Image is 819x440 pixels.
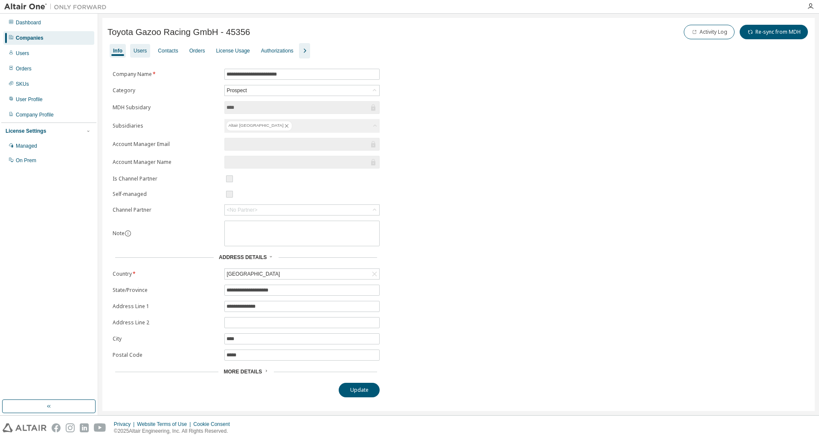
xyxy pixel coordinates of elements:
div: Users [16,50,29,57]
label: Note [113,230,125,237]
span: Toyota Gazoo Racing GmbH - 45356 [107,27,250,37]
label: City [113,335,219,342]
div: Authorizations [261,47,293,54]
label: Postal Code [113,352,219,358]
div: <No Partner> [225,205,379,215]
button: Re-sync from MDH [740,25,808,39]
div: SKUs [16,81,29,87]
label: Is Channel Partner [113,175,219,182]
div: [GEOGRAPHIC_DATA] [225,269,379,279]
div: Info [113,47,122,54]
img: altair_logo.svg [3,423,46,432]
img: Altair One [4,3,111,11]
button: information [125,230,131,237]
div: Companies [16,35,44,41]
div: Contacts [158,47,178,54]
p: © 2025 Altair Engineering, Inc. All Rights Reserved. [114,428,235,435]
div: Prospect [225,85,379,96]
button: Activity Log [684,25,735,39]
label: Channel Partner [113,207,219,213]
img: youtube.svg [94,423,106,432]
span: More Details [224,369,262,375]
div: Altair [GEOGRAPHIC_DATA] [226,121,292,131]
div: Orders [189,47,205,54]
div: License Usage [216,47,250,54]
img: facebook.svg [52,423,61,432]
div: Company Profile [16,111,54,118]
label: Subsidiaries [113,122,219,129]
div: Users [134,47,147,54]
label: Address Line 1 [113,303,219,310]
div: Website Terms of Use [137,421,193,428]
button: Update [339,383,380,397]
label: Account Manager Email [113,141,219,148]
div: [GEOGRAPHIC_DATA] [225,269,281,279]
div: Cookie Consent [193,421,235,428]
div: Altair [GEOGRAPHIC_DATA] [224,119,380,133]
div: License Settings [6,128,46,134]
div: Dashboard [16,19,41,26]
div: Prospect [225,86,248,95]
label: State/Province [113,287,219,294]
label: Country [113,271,219,277]
label: Address Line 2 [113,319,219,326]
label: Self-managed [113,191,219,198]
div: Managed [16,143,37,149]
span: Address Details [219,254,267,260]
label: MDH Subsidary [113,104,219,111]
div: Orders [16,65,32,72]
label: Category [113,87,219,94]
label: Account Manager Name [113,159,219,166]
img: linkedin.svg [80,423,89,432]
div: User Profile [16,96,43,103]
div: <No Partner> [227,207,257,213]
div: Privacy [114,421,137,428]
div: On Prem [16,157,36,164]
label: Company Name [113,71,219,78]
img: instagram.svg [66,423,75,432]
